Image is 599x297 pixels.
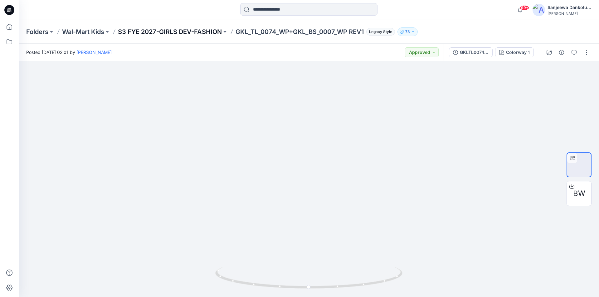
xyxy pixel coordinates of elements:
[495,47,534,57] button: Colorway 1
[118,27,222,36] a: S3 FYE 2027-GIRLS DEV-FASHION
[533,4,545,16] img: avatar
[397,27,418,36] button: 73
[557,47,567,57] button: Details
[548,11,591,16] div: [PERSON_NAME]
[548,4,591,11] div: Sanjeewa Dankoluwage
[573,188,585,199] span: BW
[460,49,489,56] div: GKLTL0074_GKLBS0007_REV1 AS
[449,47,493,57] button: GKLTL0074_GKLBS0007_REV1 AS
[366,28,395,36] span: Legacy Style
[62,27,104,36] a: Wal-Mart Kids
[520,5,529,10] span: 99+
[364,27,395,36] button: Legacy Style
[76,50,112,55] a: [PERSON_NAME]
[26,27,48,36] a: Folders
[405,28,410,35] p: 73
[26,49,112,55] span: Posted [DATE] 02:01 by
[567,153,591,177] img: turntable-21-08-2025-02:01:26
[506,49,530,56] div: Colorway 1
[236,27,364,36] p: GKL_TL_0074_WP+GKL_BS_0007_WP REV1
